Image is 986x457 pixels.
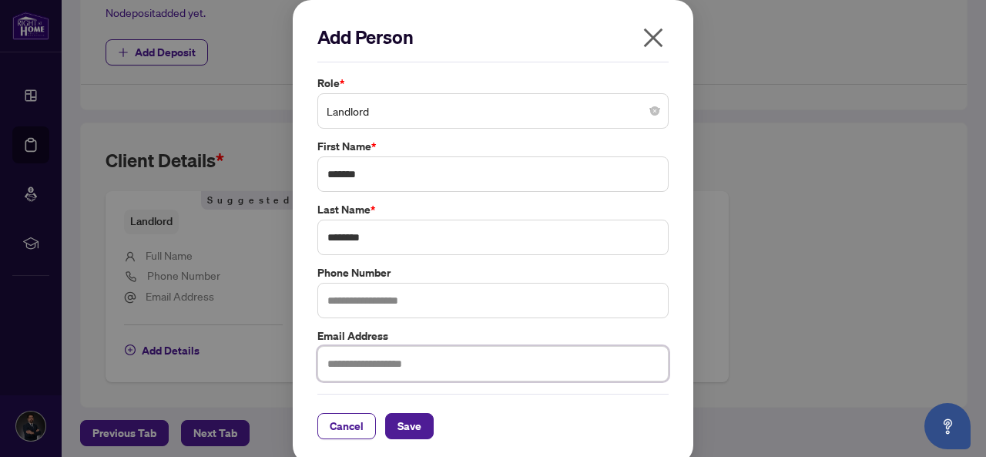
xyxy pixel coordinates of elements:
[397,414,421,439] span: Save
[317,138,669,155] label: First Name
[924,403,971,449] button: Open asap
[317,328,669,344] label: Email Address
[317,25,669,49] h2: Add Person
[641,25,666,50] span: close
[327,96,659,126] span: Landlord
[330,414,364,439] span: Cancel
[317,75,669,92] label: Role
[385,413,434,439] button: Save
[317,201,669,218] label: Last Name
[317,413,376,439] button: Cancel
[650,106,659,116] span: close-circle
[317,264,669,281] label: Phone Number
